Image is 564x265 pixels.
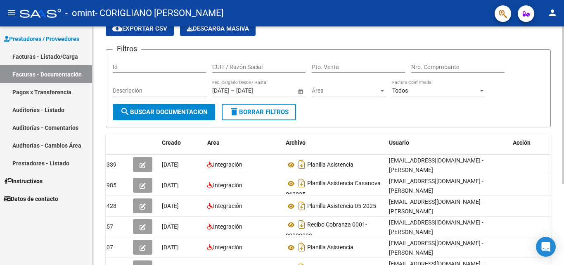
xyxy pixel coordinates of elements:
span: [EMAIL_ADDRESS][DOMAIN_NAME] - [PERSON_NAME] [389,157,483,173]
span: [DATE] [162,244,179,251]
mat-icon: search [120,107,130,117]
span: Integración [213,203,242,209]
span: Acción [513,139,531,146]
span: Area [207,139,220,146]
mat-icon: person [547,8,557,18]
mat-icon: delete [229,107,239,117]
mat-icon: cloud_download [112,23,122,33]
i: Descargar documento [296,241,307,254]
button: Borrar Filtros [222,104,296,120]
input: End date [236,87,277,94]
datatable-header-cell: Creado [159,134,204,152]
datatable-header-cell: Id [97,134,130,152]
span: Instructivos [4,177,43,186]
span: Archivo [286,139,306,146]
i: Descargar documento [296,158,307,171]
span: [DATE] [162,223,179,230]
span: 7257 [100,223,113,230]
i: Descargar documento [296,177,307,190]
span: Exportar CSV [112,25,167,32]
span: 16985 [100,182,116,189]
span: Prestadores / Proveedores [4,34,79,43]
datatable-header-cell: Usuario [386,134,509,152]
span: Creado [162,139,181,146]
button: Exportar CSV [106,21,174,36]
i: Descargar documento [296,199,307,212]
i: Descargar documento [296,218,307,231]
button: Descarga Masiva [180,21,256,36]
span: Datos de contacto [4,194,58,203]
span: – [231,87,235,94]
span: Integración [213,182,242,189]
span: Planilla Asistencia [307,162,353,168]
span: Recibo Cobranza 0001-00000009 [286,222,367,239]
span: [EMAIL_ADDRESS][DOMAIN_NAME] - [PERSON_NAME] [389,198,483,215]
span: [DATE] [162,203,179,209]
span: Planilla Asistencia Casanova 062025 [286,180,381,198]
span: Planilla Asistencia 05-2025 [307,203,376,210]
span: [DATE] [162,182,179,189]
div: Open Intercom Messenger [536,237,556,257]
span: [EMAIL_ADDRESS][DOMAIN_NAME] - [PERSON_NAME] [389,219,483,235]
span: Área [312,87,379,94]
span: Descarga Masiva [187,25,249,32]
span: Borrar Filtros [229,108,289,116]
span: Planilla Asistencia [307,244,353,251]
span: [EMAIL_ADDRESS][DOMAIN_NAME] - [PERSON_NAME] [389,178,483,194]
span: 5907 [100,244,113,251]
span: [EMAIL_ADDRESS][DOMAIN_NAME] - [PERSON_NAME] [389,240,483,256]
button: Buscar Documentacion [113,104,215,120]
app-download-masive: Descarga masiva de comprobantes (adjuntos) [180,21,256,36]
span: Integración [213,244,242,251]
span: - omint [65,4,95,22]
input: Start date [212,87,229,94]
datatable-header-cell: Area [204,134,282,152]
span: - CORIGLIANO [PERSON_NAME] [95,4,224,22]
datatable-header-cell: Archivo [282,134,386,152]
datatable-header-cell: Acción [509,134,551,152]
span: Todos [392,87,408,94]
span: Integración [213,161,242,168]
span: 10428 [100,203,116,209]
button: Open calendar [296,87,305,95]
h3: Filtros [113,43,141,55]
span: Buscar Documentacion [120,108,208,116]
mat-icon: menu [7,8,17,18]
span: [DATE] [162,161,179,168]
span: 20339 [100,161,116,168]
span: Integración [213,223,242,230]
span: Usuario [389,139,409,146]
